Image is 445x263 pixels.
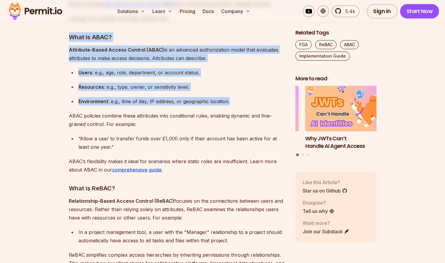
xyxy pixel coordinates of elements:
a: Star us on Github [303,187,347,194]
div: : e.g., type, owner, or sensitivity level. [78,83,286,91]
p: ABAC’s flexibility makes it ideal for scenarios where static roles are insufficient. Learn more a... [69,157,286,174]
li: 1 of 3 [305,86,386,150]
p: focuses on the connections between users and resources. Rather than relying solely on attributes,... [69,197,286,222]
a: Pricing [177,5,198,17]
span: 5.4k [342,8,355,15]
img: Permit logo [6,1,65,22]
div: “Allow a user to transfer funds over £1,000 only if their account has been active for at least on... [78,134,286,151]
p: is an advanced authorization model that evaluates attributes to make access decisions. Attributes... [69,46,286,62]
p: Like this Article? [303,178,347,186]
strong: Relationship-Based Access Control (ReBAC) [69,198,174,204]
button: Go to slide 2 [302,154,304,156]
button: Learn [150,5,175,17]
a: comprehensive guide [112,167,162,173]
img: Why JWTs Can’t Handle AI Agent Access [305,86,386,131]
button: Go to slide 3 [307,154,309,156]
a: Implementation Guide [295,51,350,60]
a: Docs [200,5,216,17]
button: Solutions [115,5,148,17]
a: FGA [295,40,312,49]
a: 5.4k [331,5,359,17]
li: 3 of 3 [218,86,299,150]
p: ABAC policies combine these attributes into conditional rules, enabling dynamic and fine-grained ... [69,112,286,128]
a: ABAC [340,40,359,49]
div: : e.g., age, role, department, or account status. [78,68,286,77]
h2: Related Tags [295,29,376,36]
h3: What is ABAC? [69,32,286,42]
a: ReBAC [315,40,337,49]
button: Go to slide 1 [296,153,299,156]
strong: Environment [78,98,108,104]
div: In a project management tool, a user with the "Manager" relationship to a project should automati... [78,228,286,245]
strong: Users [78,70,92,76]
h3: Implementing Multi-Tenant RBAC in Nuxt.js [218,135,299,150]
a: Start Now [400,4,439,19]
a: Why JWTs Can’t Handle AI Agent AccessWhy JWTs Can’t Handle AI Agent Access [305,86,386,150]
strong: Attribute-Based Access Control (ABAC) [69,47,164,53]
a: Tell us why [303,207,334,214]
strong: Resources [78,84,104,90]
h2: More to read [295,75,376,82]
div: Posts [295,86,376,157]
a: Sign In [367,4,398,19]
p: Want more? [303,219,349,226]
p: Disagree? [303,199,334,206]
img: Implementing Multi-Tenant RBAC in Nuxt.js [218,86,299,131]
h3: Why JWTs Can’t Handle AI Agent Access [305,135,386,150]
div: : e.g., time of day, IP address, or geographic location. [78,97,286,106]
h3: What is ReBAC? [69,184,286,193]
button: Company [219,5,253,17]
a: Join our Substack [303,228,349,235]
